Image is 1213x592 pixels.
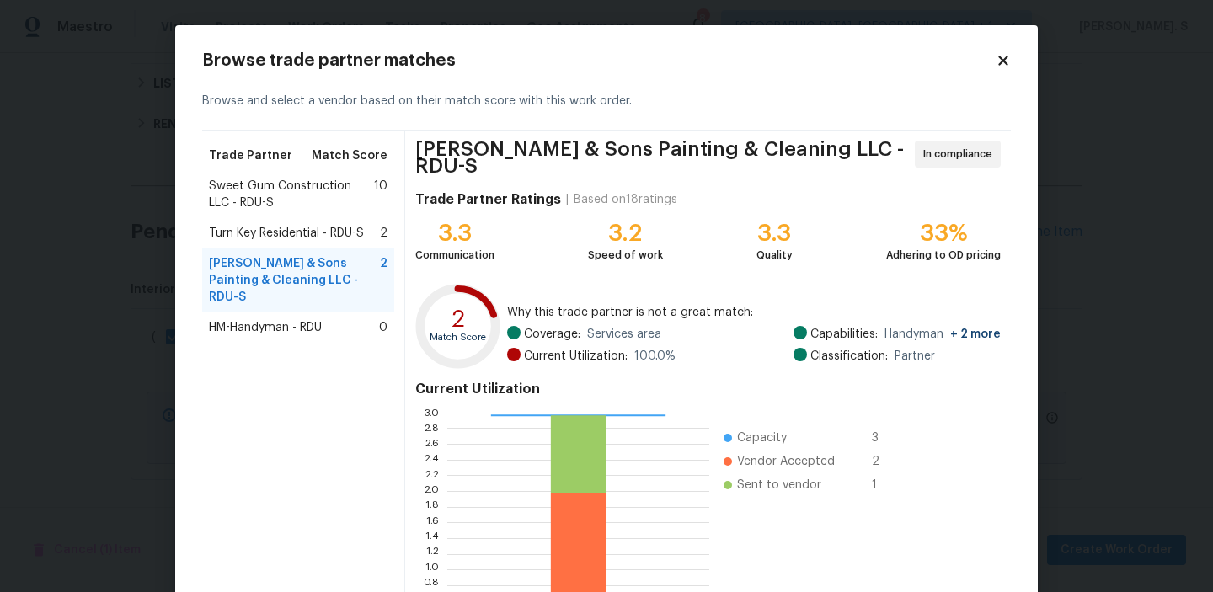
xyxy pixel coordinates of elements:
[209,178,374,211] span: Sweet Gum Construction LLC - RDU-S
[872,453,899,470] span: 2
[452,307,465,331] text: 2
[737,429,787,446] span: Capacity
[380,255,387,306] span: 2
[424,408,439,418] text: 3.0
[423,580,439,590] text: 0.8
[886,247,1001,264] div: Adhering to OD pricing
[380,225,387,242] span: 2
[202,52,996,69] h2: Browse trade partner matches
[886,225,1001,242] div: 33%
[524,326,580,343] span: Coverage:
[872,429,899,446] span: 3
[424,423,439,433] text: 2.8
[524,348,628,365] span: Current Utilization:
[810,348,888,365] span: Classification:
[209,255,380,306] span: [PERSON_NAME] & Sons Painting & Cleaning LLC - RDU-S
[379,319,387,336] span: 0
[426,517,439,527] text: 1.6
[588,247,663,264] div: Speed of work
[425,564,439,574] text: 1.0
[756,247,793,264] div: Quality
[415,141,910,174] span: [PERSON_NAME] & Sons Painting & Cleaning LLC - RDU-S
[950,328,1001,340] span: + 2 more
[574,191,677,208] div: Based on 18 ratings
[202,72,1011,131] div: Browse and select a vendor based on their match score with this work order.
[209,319,322,336] span: HM-Handyman - RDU
[425,470,439,480] text: 2.2
[430,333,486,342] text: Match Score
[507,304,1001,321] span: Why this trade partner is not a great match:
[884,326,1001,343] span: Handyman
[426,549,439,559] text: 1.2
[415,381,1001,397] h4: Current Utilization
[587,326,661,343] span: Services area
[424,455,439,465] text: 2.4
[561,191,574,208] div: |
[209,225,364,242] span: Turn Key Residential - RDU-S
[415,191,561,208] h4: Trade Partner Ratings
[209,147,292,164] span: Trade Partner
[425,502,439,512] text: 1.8
[415,225,494,242] div: 3.3
[810,326,878,343] span: Capabilities:
[737,477,821,493] span: Sent to vendor
[415,247,494,264] div: Communication
[737,453,835,470] span: Vendor Accepted
[923,146,999,163] span: In compliance
[895,348,935,365] span: Partner
[588,225,663,242] div: 3.2
[374,178,387,211] span: 10
[312,147,387,164] span: Match Score
[425,439,439,449] text: 2.6
[425,533,439,543] text: 1.4
[634,348,676,365] span: 100.0 %
[756,225,793,242] div: 3.3
[872,477,899,493] span: 1
[424,486,439,496] text: 2.0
